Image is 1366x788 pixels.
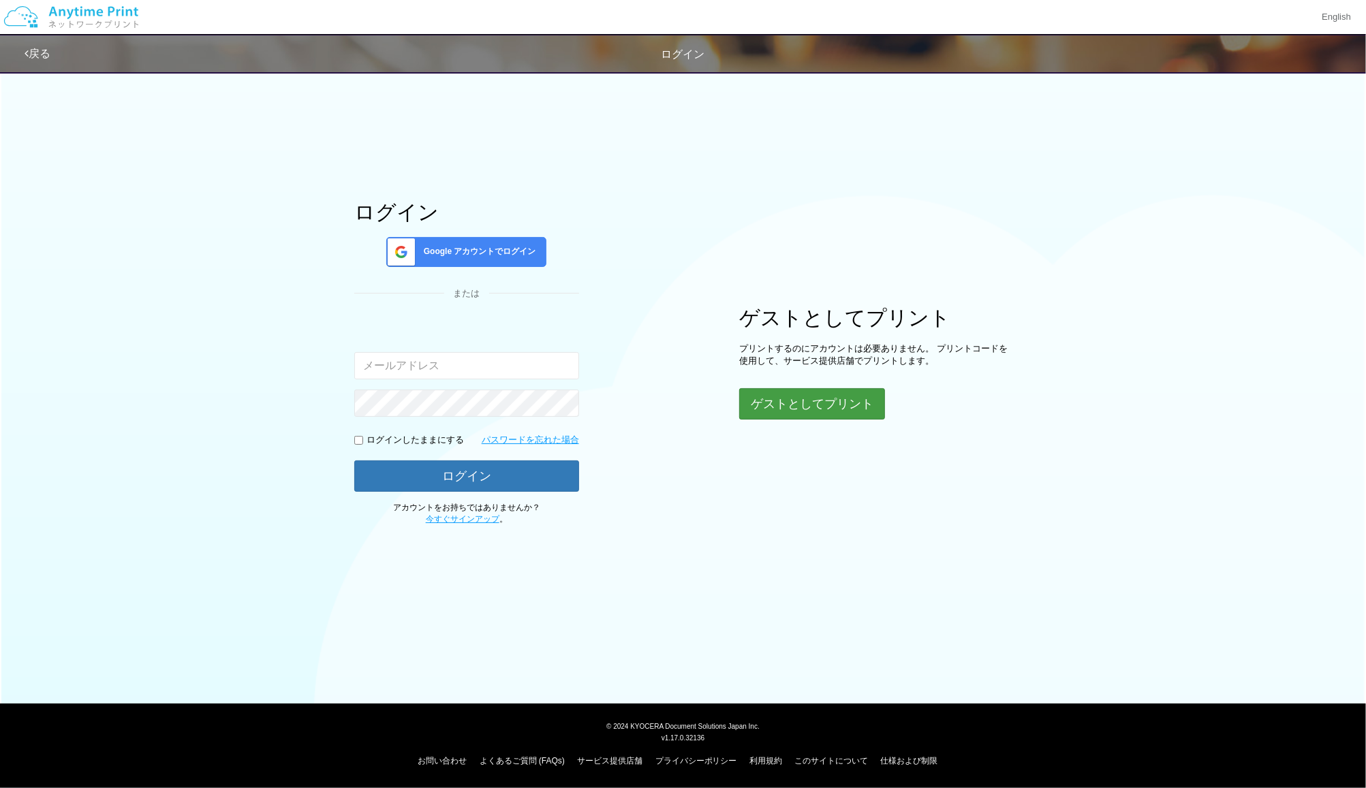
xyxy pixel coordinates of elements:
[482,434,579,447] a: パスワードを忘れた場合
[418,246,536,257] span: Google アカウントでログイン
[662,48,705,60] span: ログイン
[354,460,579,492] button: ログイン
[354,502,579,525] p: アカウントをお持ちではありませんか？
[794,756,868,766] a: このサイトについて
[418,756,467,766] a: お問い合わせ
[739,343,1012,368] p: プリントするのにアカウントは必要ありません。 プリントコードを使用して、サービス提供店舗でプリントします。
[881,756,938,766] a: 仕様および制限
[354,287,579,300] div: または
[749,756,782,766] a: 利用規約
[577,756,642,766] a: サービス提供店舗
[25,48,50,59] a: 戻る
[739,388,885,420] button: ゲストとしてプリント
[354,352,579,379] input: メールアドレス
[739,306,1012,329] h1: ゲストとしてプリント
[606,721,760,730] span: © 2024 KYOCERA Document Solutions Japan Inc.
[367,434,464,447] p: ログインしたままにする
[655,756,737,766] a: プライバシーポリシー
[662,734,704,742] span: v1.17.0.32136
[426,514,508,524] span: 。
[426,514,499,524] a: 今すぐサインアップ
[480,756,565,766] a: よくあるご質問 (FAQs)
[354,201,579,223] h1: ログイン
